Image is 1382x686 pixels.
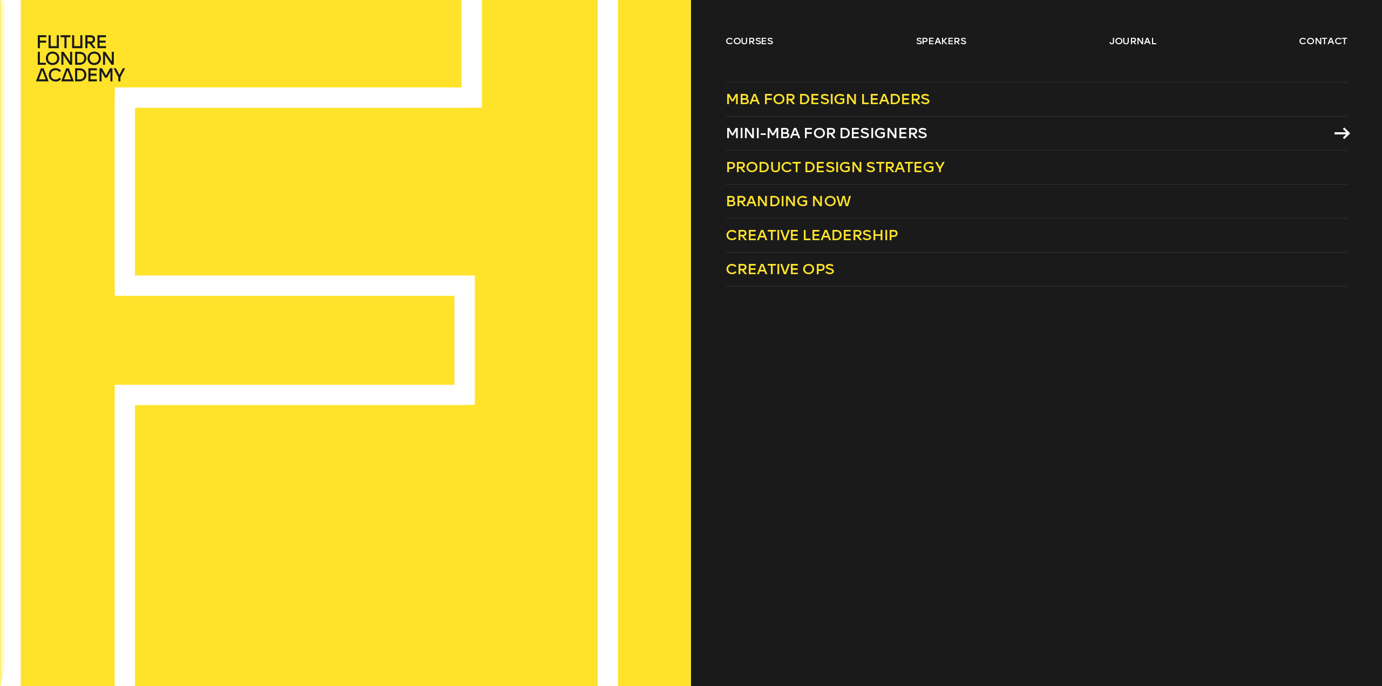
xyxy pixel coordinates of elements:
[726,219,1347,253] a: Creative Leadership
[726,124,927,142] span: Mini-MBA for Designers
[916,35,966,47] a: speakers
[726,192,851,210] span: Branding Now
[726,90,930,108] span: MBA for Design Leaders
[726,158,944,176] span: Product Design Strategy
[1299,35,1347,47] a: contact
[726,35,773,47] a: courses
[726,260,834,278] span: Creative Ops
[726,226,898,244] span: Creative Leadership
[726,117,1347,151] a: Mini-MBA for Designers
[1109,35,1156,47] a: journal
[726,185,1347,219] a: Branding Now
[726,253,1347,287] a: Creative Ops
[726,151,1347,185] a: Product Design Strategy
[726,82,1347,117] a: MBA for Design Leaders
